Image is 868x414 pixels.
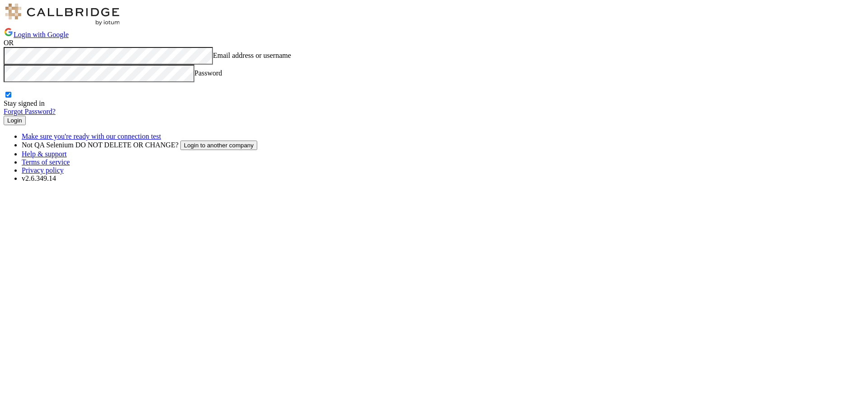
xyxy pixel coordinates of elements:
[22,166,64,174] a: Privacy policy
[22,141,864,150] li: Not QA Selenium DO NOT DELETE OR CHANGE?
[22,174,864,183] li: v2.6.349.14
[4,31,69,38] a: Login with Google
[4,90,864,107] label: Stay signed in
[213,52,291,59] span: Email address or username
[4,108,56,115] a: Forgot Password?
[4,4,121,25] img: QA Selenium DO NOT DELETE OR CHANGE
[4,65,194,82] input: Password
[22,132,161,140] a: Make sure you're ready with our connection test
[4,39,14,47] span: OR
[4,47,213,65] input: Email address or username
[194,69,222,77] span: Password
[4,27,14,37] img: google-icon.png
[22,158,70,166] a: Terms of service
[180,141,257,150] button: Login to another company
[5,92,11,98] input: Stay signed in
[22,150,67,158] a: Help & support
[4,116,26,125] button: Login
